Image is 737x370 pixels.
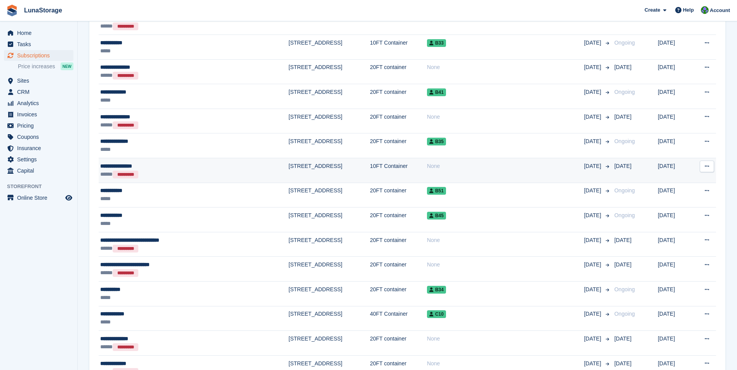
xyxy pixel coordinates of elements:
[4,192,73,203] a: menu
[614,138,635,144] span: Ongoing
[710,7,730,14] span: Account
[658,257,691,282] td: [DATE]
[427,360,584,368] div: None
[4,50,73,61] a: menu
[370,183,427,207] td: 20FT container
[584,137,603,145] span: [DATE]
[21,4,65,17] a: LunaStorage
[4,120,73,131] a: menu
[370,59,427,84] td: 20FT container
[701,6,709,14] img: Cathal Vaughan
[427,335,584,343] div: None
[64,193,73,202] a: Preview store
[6,5,18,16] img: stora-icon-8386f47178a22dfd0bd8f6a31ec36ba5ce8667c1dd55bd0f319d3a0aa187defe.svg
[17,75,64,86] span: Sites
[370,282,427,306] td: 20FT container
[289,232,370,257] td: [STREET_ADDRESS]
[17,28,64,38] span: Home
[17,50,64,61] span: Subscriptions
[427,138,446,145] span: b35
[427,310,446,318] span: C10
[17,39,64,50] span: Tasks
[370,35,427,60] td: 10FT Container
[4,165,73,176] a: menu
[289,10,370,35] td: [STREET_ADDRESS]
[4,109,73,120] a: menu
[614,187,635,194] span: Ongoing
[427,39,446,47] span: B33
[658,232,691,257] td: [DATE]
[427,212,446,220] span: B45
[370,158,427,183] td: 10FT Container
[4,28,73,38] a: menu
[584,113,603,121] span: [DATE]
[584,335,603,343] span: [DATE]
[289,183,370,207] td: [STREET_ADDRESS]
[584,187,603,195] span: [DATE]
[370,10,427,35] td: 20FT container
[584,63,603,71] span: [DATE]
[614,212,635,218] span: Ongoing
[17,120,64,131] span: Pricing
[289,158,370,183] td: [STREET_ADDRESS]
[17,165,64,176] span: Capital
[17,109,64,120] span: Invoices
[658,59,691,84] td: [DATE]
[584,211,603,220] span: [DATE]
[584,261,603,269] span: [DATE]
[658,84,691,109] td: [DATE]
[658,133,691,158] td: [DATE]
[427,162,584,170] div: None
[584,88,603,96] span: [DATE]
[17,154,64,165] span: Settings
[658,331,691,356] td: [DATE]
[658,10,691,35] td: [DATE]
[614,114,631,120] span: [DATE]
[584,39,603,47] span: [DATE]
[614,40,635,46] span: Ongoing
[4,131,73,142] a: menu
[289,207,370,232] td: [STREET_ADDRESS]
[289,133,370,158] td: [STREET_ADDRESS]
[614,311,635,317] span: Ongoing
[289,109,370,133] td: [STREET_ADDRESS]
[614,360,631,367] span: [DATE]
[4,39,73,50] a: menu
[614,335,631,342] span: [DATE]
[289,282,370,306] td: [STREET_ADDRESS]
[289,257,370,282] td: [STREET_ADDRESS]
[683,6,694,14] span: Help
[18,63,55,70] span: Price increases
[4,98,73,109] a: menu
[614,64,631,70] span: [DATE]
[289,306,370,331] td: [STREET_ADDRESS]
[614,89,635,95] span: Ongoing
[370,331,427,356] td: 20FT container
[4,86,73,97] a: menu
[658,282,691,306] td: [DATE]
[614,261,631,268] span: [DATE]
[289,331,370,356] td: [STREET_ADDRESS]
[61,62,73,70] div: NEW
[427,187,446,195] span: B51
[427,236,584,244] div: None
[17,131,64,142] span: Coupons
[658,158,691,183] td: [DATE]
[4,75,73,86] a: menu
[584,236,603,244] span: [DATE]
[289,35,370,60] td: [STREET_ADDRESS]
[17,98,64,109] span: Analytics
[289,84,370,109] td: [STREET_ADDRESS]
[370,207,427,232] td: 20FT container
[658,207,691,232] td: [DATE]
[289,59,370,84] td: [STREET_ADDRESS]
[370,133,427,158] td: 20FT container
[427,261,584,269] div: None
[658,183,691,207] td: [DATE]
[614,286,635,292] span: Ongoing
[427,286,446,294] span: B34
[584,162,603,170] span: [DATE]
[614,163,631,169] span: [DATE]
[584,310,603,318] span: [DATE]
[427,113,584,121] div: None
